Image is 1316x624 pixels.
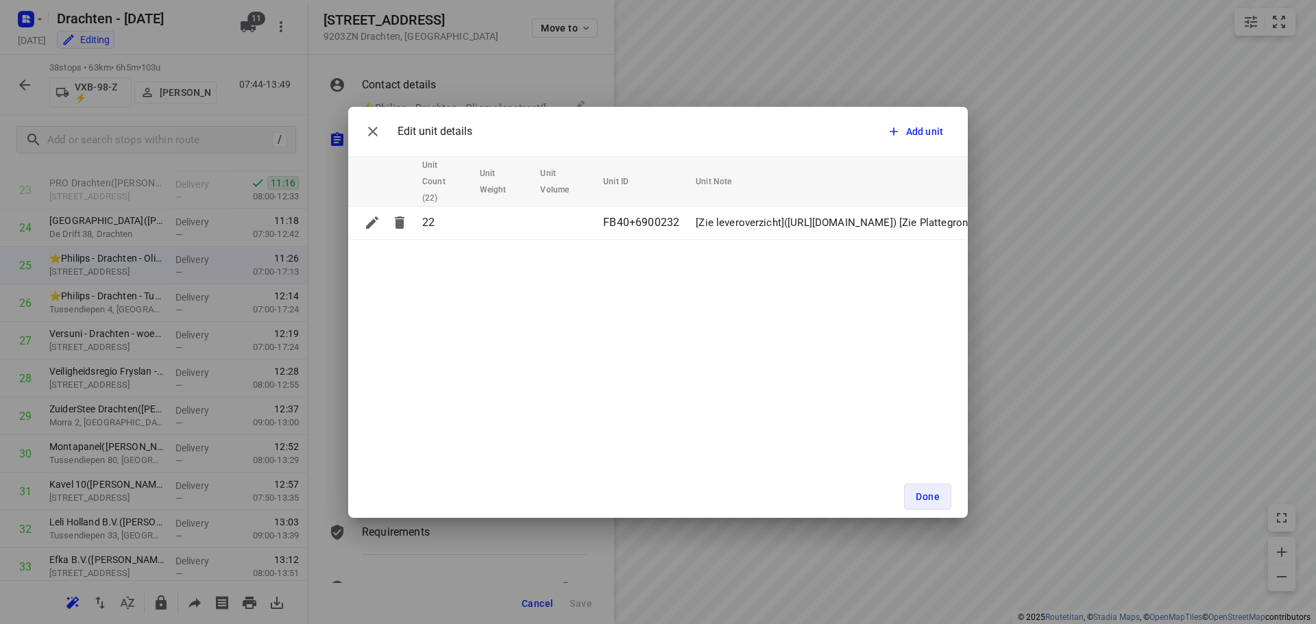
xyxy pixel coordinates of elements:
[386,209,413,236] button: Delete
[916,491,940,502] span: Done
[480,165,524,198] span: Unit Weight
[358,209,386,236] button: Edit
[422,157,463,206] span: Unit Count (22)
[904,484,951,510] button: Done
[603,173,646,190] span: Unit ID
[540,165,587,198] span: Unit Volume
[696,215,1088,231] p: [Zie leveroverzicht](https://odoo.fruitopjewerk.nl/document/share/135/df8e1af8-31cf-48f2-832d-73a...
[881,119,951,144] button: Add unit
[696,173,749,190] span: Unit Note
[417,206,474,239] td: 22
[359,118,472,145] div: Edit unit details
[906,125,943,138] span: Add unit
[598,206,690,239] td: FB40+6900232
